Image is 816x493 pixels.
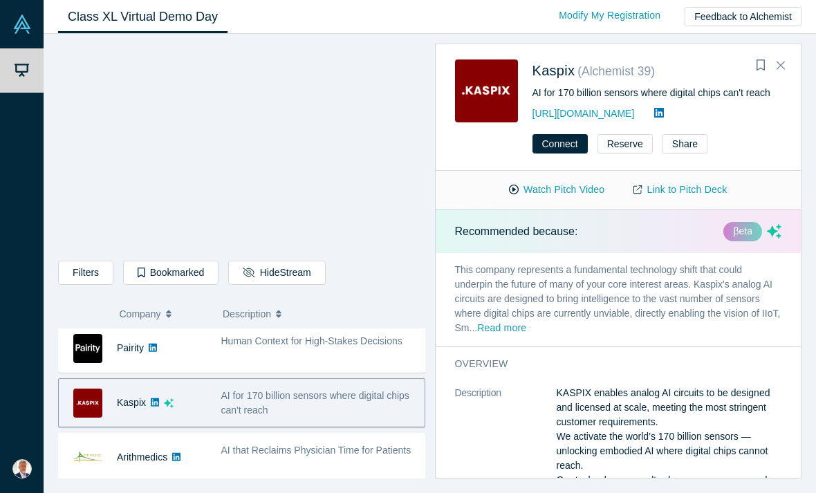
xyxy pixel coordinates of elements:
[544,3,675,28] a: Modify My Registration
[455,223,578,240] p: Recommended because:
[221,335,402,346] span: Human Context for High-Stakes Decisions
[767,224,781,239] svg: dsa ai sparkles
[117,452,167,463] a: Arithmedics
[619,178,741,202] a: Link to Pitch Deck
[532,134,588,154] button: Connect
[117,397,146,408] a: Kaspix
[228,261,325,285] button: HideStream
[58,261,113,285] button: Filters
[723,222,762,241] div: βeta
[12,459,32,478] img: Ralf Christian's Account
[436,253,801,346] p: This company represents a fundamental technology shift that could underpin the future of many of ...
[494,178,619,202] button: Watch Pitch Video
[12,15,32,34] img: Alchemist Vault Logo
[455,59,518,122] img: Kaspix's Logo
[532,86,782,100] div: AI for 170 billion sensors where digital chips can't reach
[120,299,209,328] button: Company
[532,108,635,119] a: [URL][DOMAIN_NAME]
[532,63,575,78] a: Kaspix
[662,134,707,154] button: Share
[59,45,425,250] iframe: Alchemist Class XL Demo Day: Vault
[221,445,411,456] span: AI that Reclaims Physician Time for Patients
[751,56,770,75] button: Bookmark
[221,390,409,416] span: AI for 170 billion sensors where digital chips can't reach
[223,299,271,328] span: Description
[597,134,653,154] button: Reserve
[770,55,791,77] button: Close
[164,398,174,408] svg: dsa ai sparkles
[73,443,102,472] img: Arithmedics's Logo
[477,321,526,337] button: Read more
[685,7,801,26] button: Feedback to Alchemist
[120,299,161,328] span: Company
[123,261,219,285] button: Bookmarked
[73,389,102,418] img: Kaspix's Logo
[73,334,102,363] img: Pairity's Logo
[223,299,416,328] button: Description
[577,64,655,78] small: ( Alchemist 39 )
[117,342,144,353] a: Pairity
[455,357,763,371] h3: overview
[58,1,228,33] a: Class XL Virtual Demo Day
